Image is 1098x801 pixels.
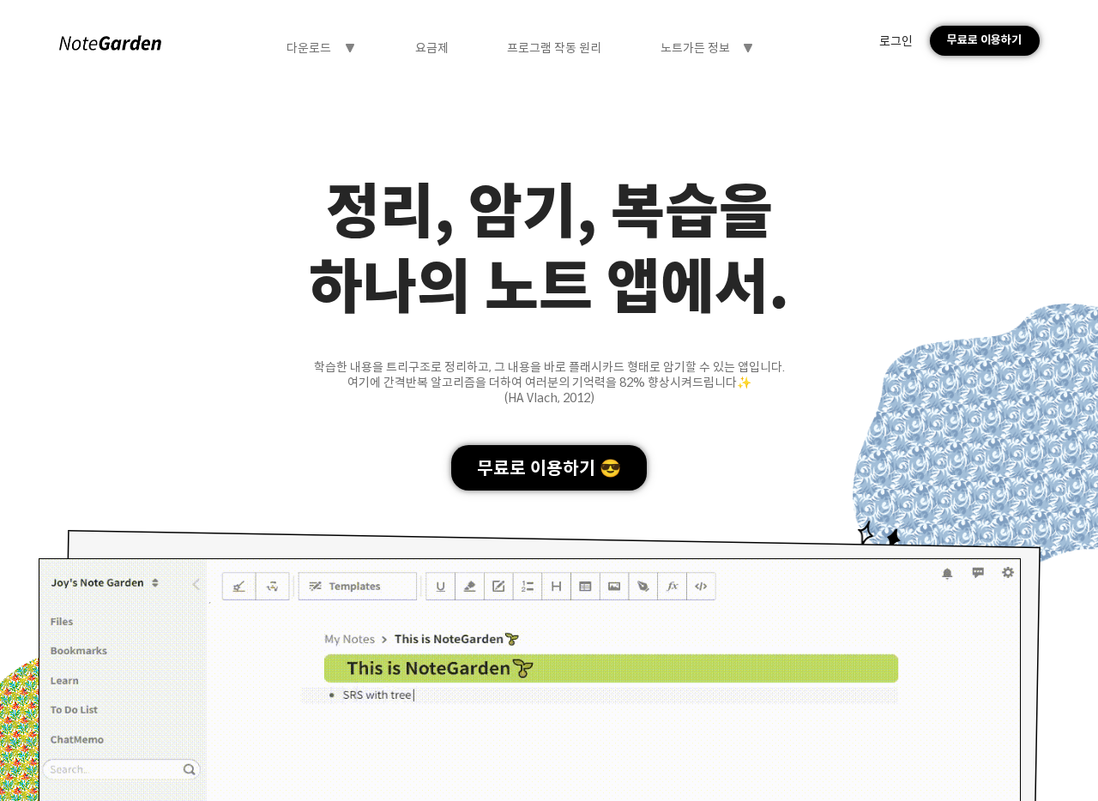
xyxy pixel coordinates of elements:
div: 로그인 [879,33,913,49]
div: 요금제 [415,40,449,56]
div: 무료로 이용하기 😎 [451,445,648,491]
div: 다운로드 [287,40,331,56]
div: 노트가든 정보 [661,40,730,56]
div: 무료로 이용하기 [930,26,1040,56]
div: 프로그램 작동 원리 [507,40,601,56]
